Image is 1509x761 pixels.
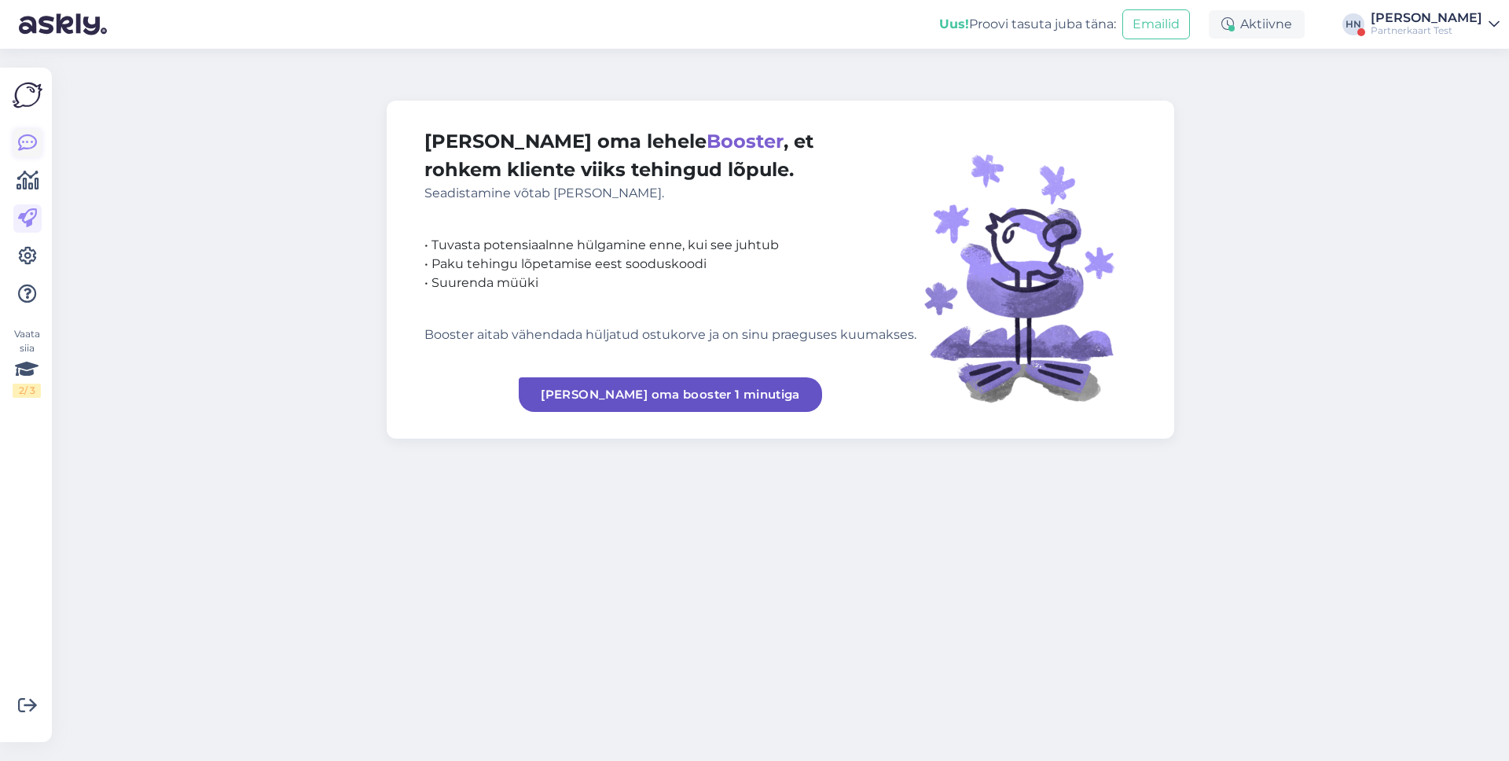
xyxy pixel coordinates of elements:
[424,325,916,344] div: Booster aitab vähendada hüljatud ostukorve ja on sinu praeguses kuumakses.
[424,127,916,203] div: [PERSON_NAME] oma lehele , et rohkem kliente viiks tehingud lõpule.
[1122,9,1190,39] button: Emailid
[1371,12,1500,37] a: [PERSON_NAME]Partnerkaart Test
[1371,12,1482,24] div: [PERSON_NAME]
[939,17,969,31] b: Uus!
[13,384,41,398] div: 2 / 3
[916,127,1136,412] img: illustration
[1371,24,1482,37] div: Partnerkaart Test
[519,377,822,412] a: [PERSON_NAME] oma booster 1 minutiga
[1209,10,1305,39] div: Aktiivne
[13,80,42,110] img: Askly Logo
[1342,13,1364,35] div: HN
[424,236,916,255] div: • Tuvasta potensiaalnne hülgamine enne, kui see juhtub
[424,274,916,292] div: • Suurenda müüki
[424,255,916,274] div: • Paku tehingu lõpetamise eest sooduskoodi
[424,184,916,203] div: Seadistamine võtab [PERSON_NAME].
[939,15,1116,34] div: Proovi tasuta juba täna:
[707,130,784,153] span: Booster
[13,327,41,398] div: Vaata siia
